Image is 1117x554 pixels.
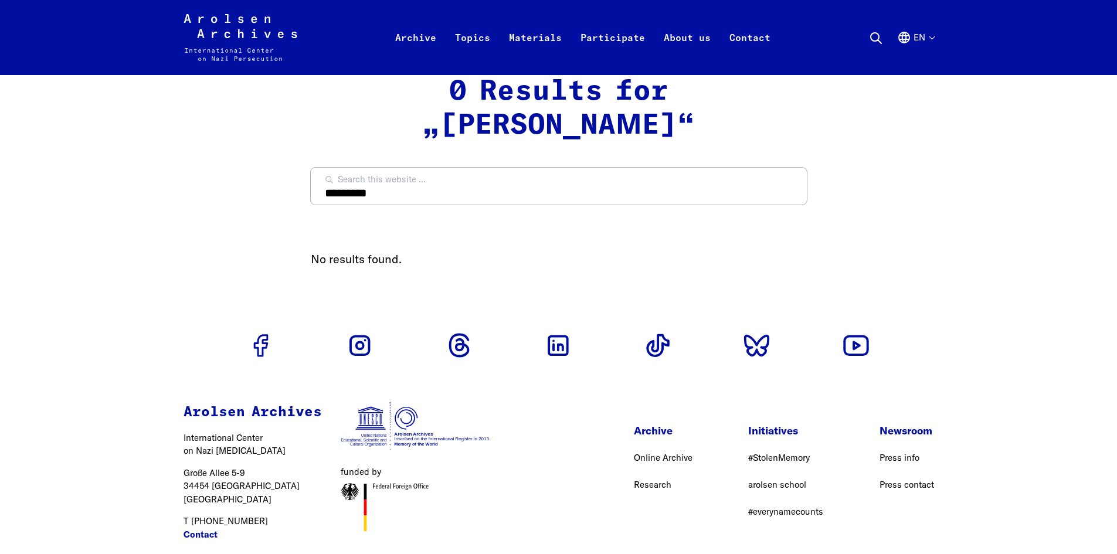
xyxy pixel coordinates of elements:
[446,28,500,75] a: Topics
[386,28,446,75] a: Archive
[539,327,577,364] a: Go to Linkedin profile
[748,479,806,490] a: arolsen school
[880,423,934,439] p: Newsroom
[634,452,692,463] a: Online Archive
[837,327,875,364] a: Go to Youtube profile
[184,515,322,541] p: T [PHONE_NUMBER]
[184,431,322,458] p: International Center on Nazi [MEDICAL_DATA]
[720,28,780,75] a: Contact
[341,327,379,364] a: Go to Instagram profile
[311,75,807,142] h2: 0 Results for „[PERSON_NAME]“
[880,479,934,490] a: Press contact
[634,479,671,490] a: Research
[897,30,934,73] button: English, language selection
[386,14,780,61] nav: Primary
[500,28,571,75] a: Materials
[184,528,218,542] a: Contact
[748,423,823,439] p: Initiatives
[634,423,934,529] nav: Footer
[184,405,322,419] strong: Arolsen Archives
[440,327,478,364] a: Go to Threads profile
[634,423,692,439] p: Archive
[748,506,823,517] a: #everynamecounts
[571,28,654,75] a: Participate
[639,327,677,364] a: Go to Tiktok profile
[738,327,776,364] a: Go to Bluesky profile
[748,452,810,463] a: #StolenMemory
[184,467,322,507] p: Große Allee 5-9 34454 [GEOGRAPHIC_DATA] [GEOGRAPHIC_DATA]
[880,452,919,463] a: Press info
[311,250,807,268] p: No results found.
[341,465,490,479] figcaption: funded by
[654,28,720,75] a: About us
[242,327,280,364] a: Go to Facebook profile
